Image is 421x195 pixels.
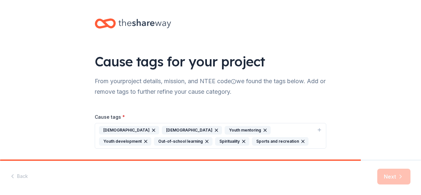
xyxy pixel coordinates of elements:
[95,123,326,149] button: [DEMOGRAPHIC_DATA][DEMOGRAPHIC_DATA]Youth mentoringYouth developmentOut-of-school learningSpiritu...
[215,137,249,146] div: Spirituality
[99,137,151,146] div: Youth development
[162,126,222,134] div: [DEMOGRAPHIC_DATA]
[95,114,125,120] label: Cause tags
[225,126,271,134] div: Youth mentoring
[95,76,326,97] div: From your project details, mission, and NTEE code we found the tags below. Add or remove tags to ...
[154,137,212,146] div: Out-of-school learning
[252,137,309,146] div: Sports and recreation
[99,126,159,134] div: [DEMOGRAPHIC_DATA]
[95,52,326,71] div: Cause tags for your project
